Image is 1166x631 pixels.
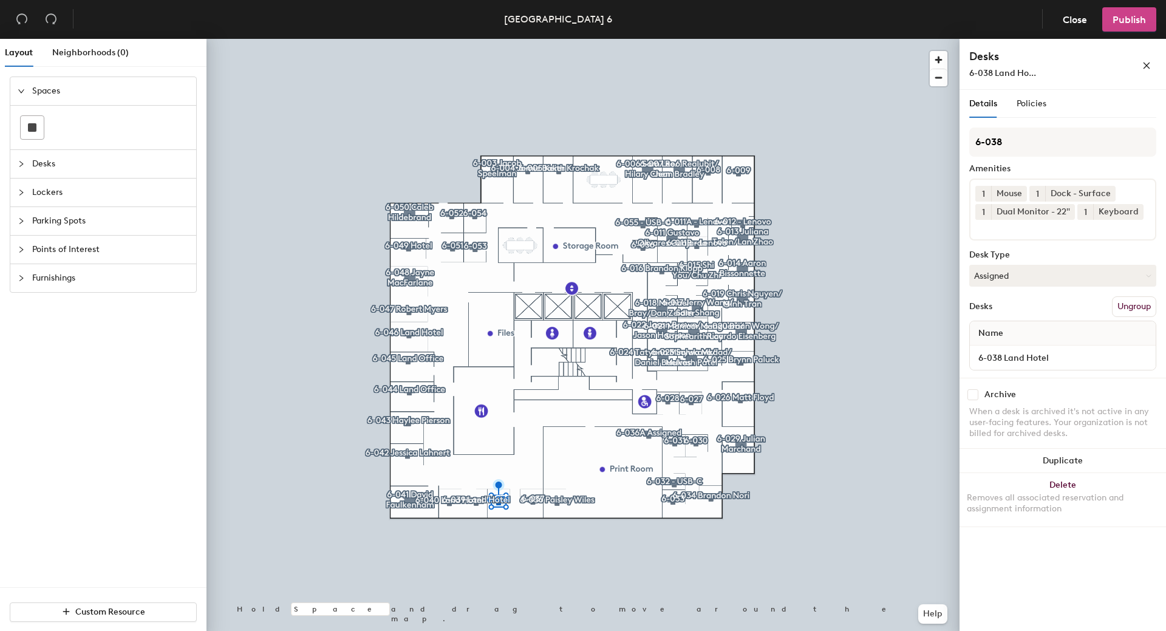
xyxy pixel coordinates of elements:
span: Desks [32,150,189,178]
button: 1 [1029,186,1045,202]
button: Duplicate [960,449,1166,473]
span: 1 [1036,188,1039,200]
h4: Desks [969,49,1103,64]
span: Neighborhoods (0) [52,47,129,58]
span: Furnishings [32,264,189,292]
span: Layout [5,47,33,58]
div: Desk Type [969,250,1156,260]
span: undo [16,13,28,25]
span: collapsed [18,246,25,253]
span: Spaces [32,77,189,105]
span: Details [969,98,997,109]
div: Mouse [991,186,1027,202]
button: 1 [1077,204,1093,220]
button: Publish [1102,7,1156,32]
button: 1 [975,204,991,220]
button: Close [1052,7,1097,32]
span: Policies [1017,98,1046,109]
div: Dock - Surface [1045,186,1116,202]
div: Desks [969,302,992,312]
span: 6-038 Land Ho... [969,68,1036,78]
input: Unnamed desk [972,349,1153,366]
button: Redo (⌘ + ⇧ + Z) [39,7,63,32]
span: Points of Interest [32,236,189,264]
button: Ungroup [1112,296,1156,317]
span: Lockers [32,179,189,206]
span: Name [972,322,1009,344]
span: Parking Spots [32,207,189,235]
span: Publish [1113,14,1146,26]
button: DeleteRemoves all associated reservation and assignment information [960,473,1166,527]
div: [GEOGRAPHIC_DATA] 6 [504,12,612,27]
span: expanded [18,87,25,95]
span: 1 [1084,206,1087,219]
span: 1 [982,188,985,200]
button: Help [918,604,947,624]
button: Undo (⌘ + Z) [10,7,34,32]
div: Removes all associated reservation and assignment information [967,493,1159,514]
div: Amenities [969,164,1156,174]
span: collapsed [18,217,25,225]
span: close [1142,61,1151,70]
span: collapsed [18,189,25,196]
span: Close [1063,14,1087,26]
span: 1 [982,206,985,219]
div: When a desk is archived it's not active in any user-facing features. Your organization is not bil... [969,406,1156,439]
span: Custom Resource [75,607,145,617]
button: Assigned [969,265,1156,287]
span: collapsed [18,275,25,282]
span: collapsed [18,160,25,168]
div: Keyboard [1093,204,1144,220]
div: Archive [984,390,1016,400]
button: 1 [975,186,991,202]
div: Dual Monitor - 22" [991,204,1075,220]
button: Custom Resource [10,602,197,622]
